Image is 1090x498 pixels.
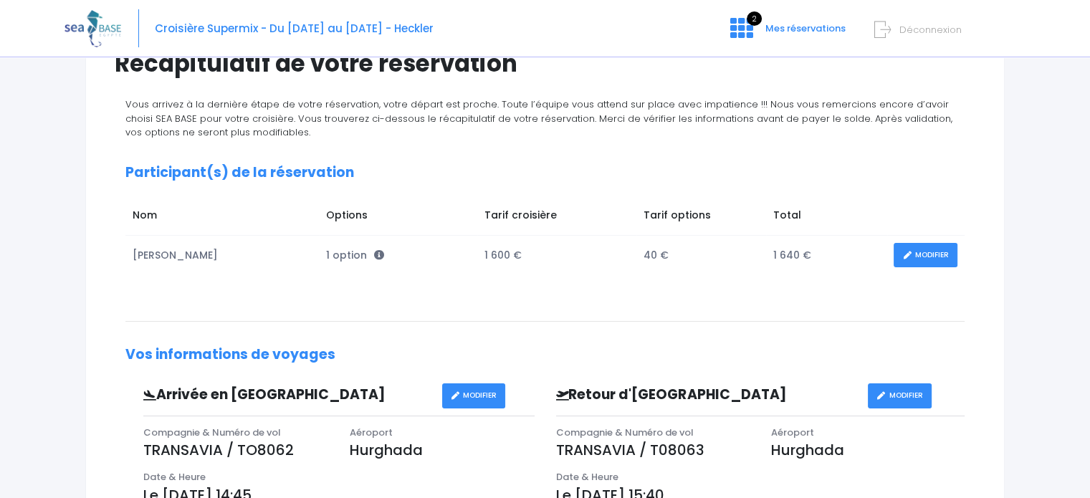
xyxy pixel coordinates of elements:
[477,236,636,275] td: 1 600 €
[545,387,868,403] h3: Retour d'[GEOGRAPHIC_DATA]
[765,21,846,35] span: Mes réservations
[155,21,434,36] span: Croisière Supermix - Du [DATE] au [DATE] - Heckler
[442,383,506,408] a: MODIFIER
[894,243,957,268] a: MODIFIER
[766,236,886,275] td: 1 640 €
[319,201,477,235] td: Options
[766,201,886,235] td: Total
[143,470,206,484] span: Date & Heure
[556,426,694,439] span: Compagnie & Numéro de vol
[143,426,281,439] span: Compagnie & Numéro de vol
[771,439,965,461] p: Hurghada
[125,236,319,275] td: [PERSON_NAME]
[747,11,762,26] span: 2
[350,426,393,439] span: Aéroport
[143,439,328,461] p: TRANSAVIA / TO8062
[556,439,750,461] p: TRANSAVIA / T08063
[771,426,814,439] span: Aéroport
[719,27,854,40] a: 2 Mes réservations
[868,383,932,408] a: MODIFIER
[125,201,319,235] td: Nom
[636,201,766,235] td: Tarif options
[326,248,384,262] span: 1 option
[115,49,975,77] h1: Récapitulatif de votre réservation
[556,470,618,484] span: Date & Heure
[125,97,952,139] span: Vous arrivez à la dernière étape de votre réservation, votre départ est proche. Toute l’équipe vo...
[125,165,965,181] h2: Participant(s) de la réservation
[899,23,962,37] span: Déconnexion
[133,387,442,403] h3: Arrivée en [GEOGRAPHIC_DATA]
[125,347,965,363] h2: Vos informations de voyages
[636,236,766,275] td: 40 €
[350,439,535,461] p: Hurghada
[477,201,636,235] td: Tarif croisière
